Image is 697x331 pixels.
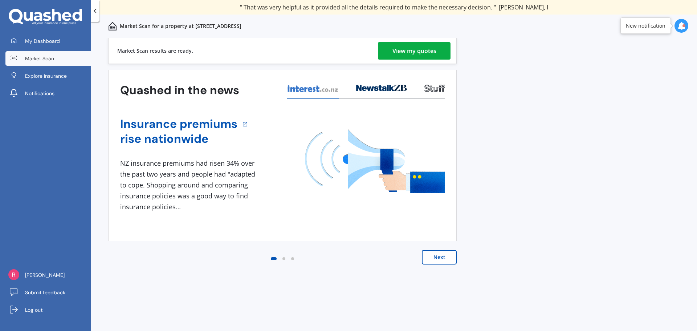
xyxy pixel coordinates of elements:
[25,55,54,62] span: Market Scan
[120,132,237,146] a: rise nationwide
[305,129,445,193] img: media image
[5,34,91,48] a: My Dashboard
[25,289,65,296] span: Submit feedback
[8,269,19,280] img: 08ddb1177e3c492266210fd06ef746e2
[5,268,91,282] a: [PERSON_NAME]
[25,72,67,80] span: Explore insurance
[5,303,91,317] a: Log out
[120,158,258,212] div: NZ insurance premiums had risen 34% over the past two years and people had "adapted to cope. Shop...
[422,250,457,265] button: Next
[5,69,91,83] a: Explore insurance
[120,83,239,98] h3: Quashed in the news
[120,117,237,132] a: Insurance premiums
[626,22,665,29] div: New notification
[5,51,91,66] a: Market Scan
[25,271,65,279] span: [PERSON_NAME]
[392,42,436,60] div: View my quotes
[25,37,60,45] span: My Dashboard
[117,38,193,64] div: Market Scan results are ready.
[25,306,42,314] span: Log out
[5,86,91,101] a: Notifications
[108,22,117,31] img: home-and-contents.b802091223b8502ef2dd.svg
[120,23,241,30] p: Market Scan for a property at [STREET_ADDRESS]
[25,90,54,97] span: Notifications
[378,42,451,60] a: View my quotes
[5,285,91,300] a: Submit feedback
